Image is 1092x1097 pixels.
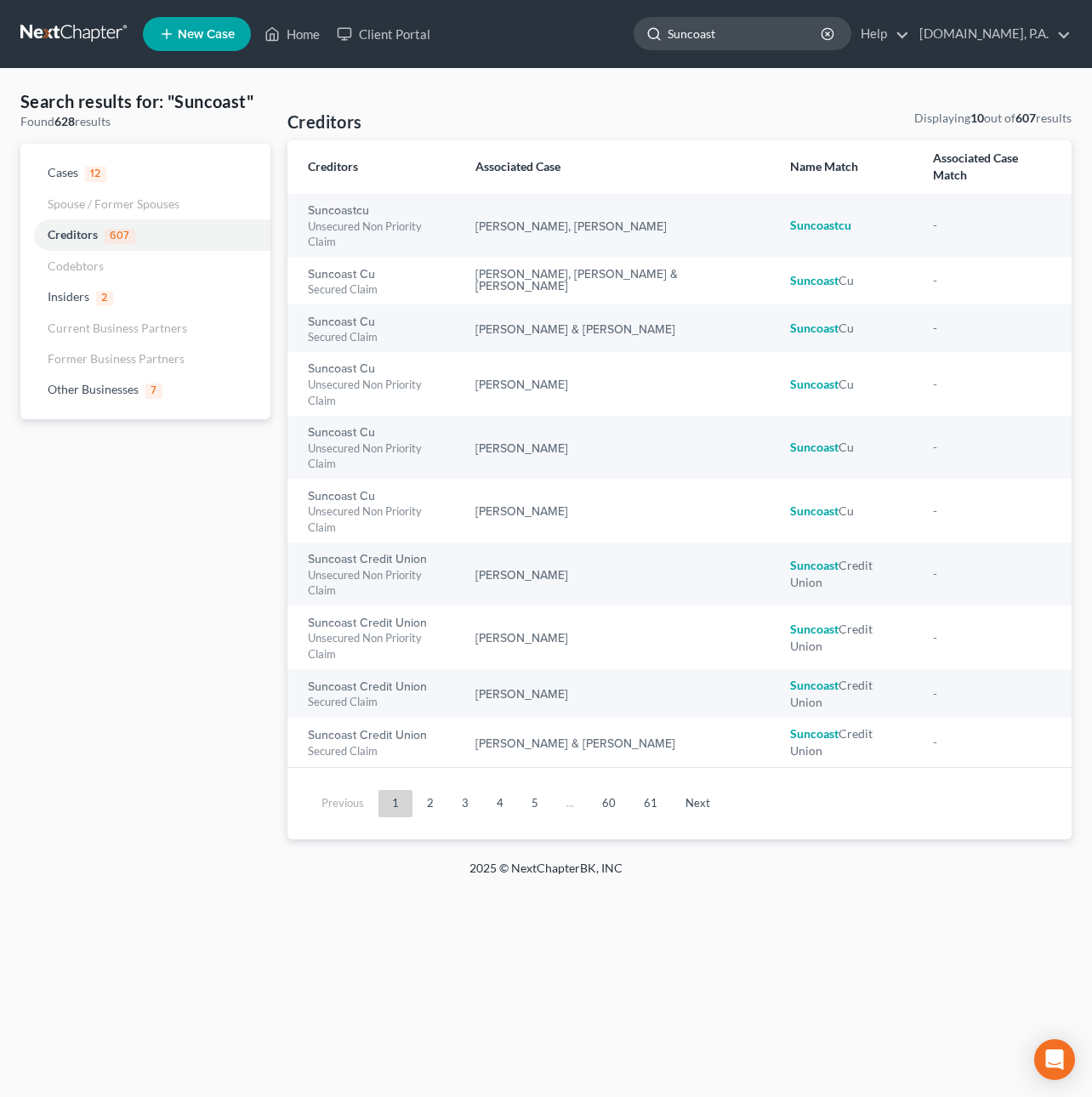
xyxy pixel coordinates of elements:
span: New Case [178,28,235,41]
a: 3 [448,790,482,817]
em: Suncoastcu [790,218,851,232]
a: Suncoast Credit Union [308,730,427,742]
div: Secured Claim [308,281,448,298]
a: [PERSON_NAME] [475,633,568,645]
strong: 10 [970,111,984,125]
a: 60 [589,790,629,817]
div: - [933,734,1051,751]
div: - [933,217,1051,234]
h4: Search results for: "Suncoast" [20,89,270,113]
div: - [933,629,1051,646]
th: Associated Case [462,140,776,194]
em: Suncoast [790,622,839,636]
span: Current Business Partners [48,321,187,335]
div: Cu [790,503,906,520]
a: Creditors607 [20,219,270,251]
a: Suncoast Cu [308,363,375,375]
div: - [933,439,1051,456]
div: Unsecured Non Priority Claim [308,630,448,662]
div: Credit Union [790,621,906,655]
em: Suncoast [790,377,839,391]
a: Suncoast Cu [308,269,375,281]
a: 1 [378,790,412,817]
a: Former Business Partners [20,344,270,374]
div: Cu [790,376,906,393]
em: Suncoast [790,726,839,741]
a: Current Business Partners [20,313,270,344]
a: Suncoast Credit Union [308,554,427,566]
a: 61 [630,790,671,817]
th: Associated Case Match [919,140,1072,194]
span: Other Businesses [48,382,139,396]
div: Cu [790,439,906,456]
a: Home [256,19,328,49]
div: - [933,503,1051,520]
a: Codebtors [20,251,270,281]
div: - [933,376,1051,393]
a: [PERSON_NAME] [475,689,568,701]
div: Unsecured Non Priority Claim [308,567,448,599]
div: Secured Claim [308,694,448,710]
em: Suncoast [790,273,839,287]
span: 607 [105,229,135,244]
a: [PERSON_NAME] [475,570,568,582]
span: 12 [85,167,106,182]
div: - [933,272,1051,289]
a: [PERSON_NAME], [PERSON_NAME] & [PERSON_NAME] [475,269,763,293]
a: [PERSON_NAME] & [PERSON_NAME] [475,324,675,336]
span: Spouse / Former Spouses [48,196,179,211]
a: Suncoast Credit Union [308,617,427,629]
span: Creditors [48,227,98,242]
input: Search by name... [668,18,823,49]
em: Suncoast [790,503,839,518]
div: Unsecured Non Priority Claim [308,441,448,472]
a: 5 [518,790,552,817]
div: Credit Union [790,725,906,759]
h4: Creditors [287,110,362,134]
a: Next [672,790,724,817]
span: 2 [96,291,113,306]
div: Secured Claim [308,743,448,759]
a: 4 [483,790,517,817]
a: 2 [413,790,447,817]
em: Suncoast [790,321,839,335]
a: Help [852,19,909,49]
a: [PERSON_NAME] & [PERSON_NAME] [475,738,675,750]
a: Suncoast Cu [308,491,375,503]
a: [PERSON_NAME] [475,443,568,455]
a: [PERSON_NAME] [475,379,568,391]
a: Insiders2 [20,281,270,313]
strong: 607 [1015,111,1036,125]
div: 2025 © NextChapterBK, INC [61,860,1031,890]
span: Insiders [48,289,89,304]
a: Other Businesses7 [20,374,270,406]
div: Cu [790,272,906,289]
div: Unsecured Non Priority Claim [308,219,448,250]
div: Found results [20,113,270,130]
div: - [933,320,1051,337]
em: Suncoast [790,678,839,692]
div: Credit Union [790,557,906,591]
a: Spouse / Former Spouses [20,189,270,219]
a: Suncoastcu [308,205,369,217]
a: Cases12 [20,157,270,189]
a: Suncoast Credit Union [308,681,427,693]
div: Displaying out of results [914,110,1072,127]
em: Suncoast [790,440,839,454]
span: Former Business Partners [48,351,185,366]
div: - [933,685,1051,702]
a: [PERSON_NAME], [PERSON_NAME] [475,221,667,233]
div: Unsecured Non Priority Claim [308,503,448,535]
span: Cases [48,165,78,179]
a: [DOMAIN_NAME], P.A. [911,19,1071,49]
span: Codebtors [48,259,104,273]
div: Credit Union [790,677,906,711]
a: Suncoast Cu [308,427,375,439]
div: Unsecured Non Priority Claim [308,377,448,408]
a: Client Portal [328,19,439,49]
div: - [933,566,1051,583]
th: Name Match [776,140,919,194]
a: Suncoast Cu [308,316,375,328]
div: Open Intercom Messenger [1034,1039,1075,1080]
strong: 628 [54,114,75,128]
